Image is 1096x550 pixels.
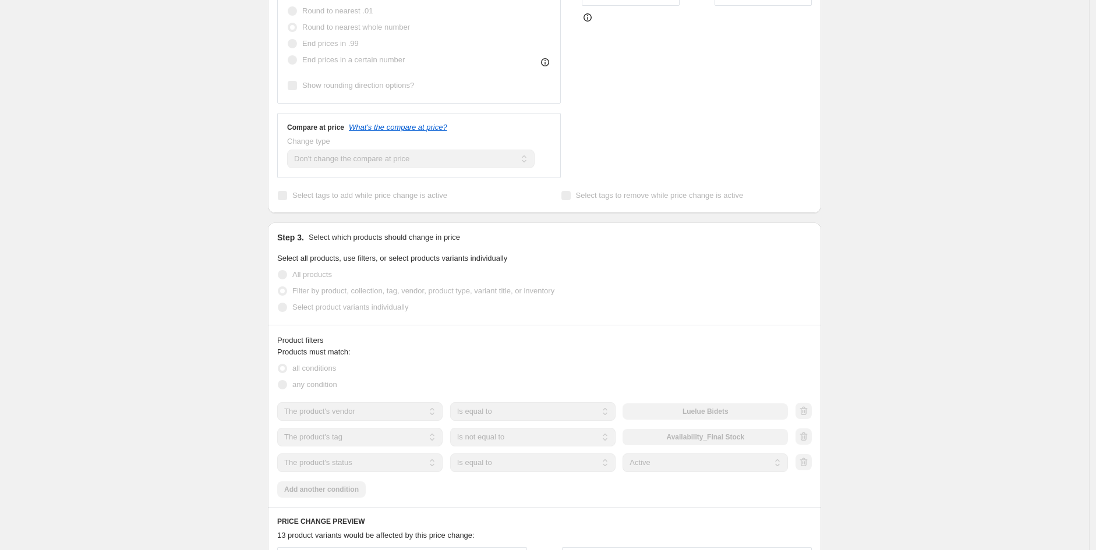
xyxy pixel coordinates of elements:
span: Select tags to remove while price change is active [576,191,744,200]
span: Filter by product, collection, tag, vendor, product type, variant title, or inventory [292,286,554,295]
span: Round to nearest .01 [302,6,373,15]
button: What's the compare at price? [349,123,447,132]
span: Select all products, use filters, or select products variants individually [277,254,507,262]
span: 13 product variants would be affected by this price change: [277,531,475,540]
span: all conditions [292,364,336,372]
span: Products must match: [277,347,351,356]
span: All products [292,270,332,279]
span: Select tags to add while price change is active [292,191,447,200]
span: Round to nearest whole number [302,23,410,31]
span: any condition [292,380,337,389]
h6: PRICE CHANGE PREVIEW [277,517,812,526]
h2: Step 3. [277,232,304,243]
p: Select which products should change in price [309,232,460,243]
div: Product filters [277,335,812,346]
span: End prices in a certain number [302,55,405,64]
span: End prices in .99 [302,39,359,48]
h3: Compare at price [287,123,344,132]
span: Select product variants individually [292,303,408,311]
span: Change type [287,137,330,146]
span: Show rounding direction options? [302,81,414,90]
